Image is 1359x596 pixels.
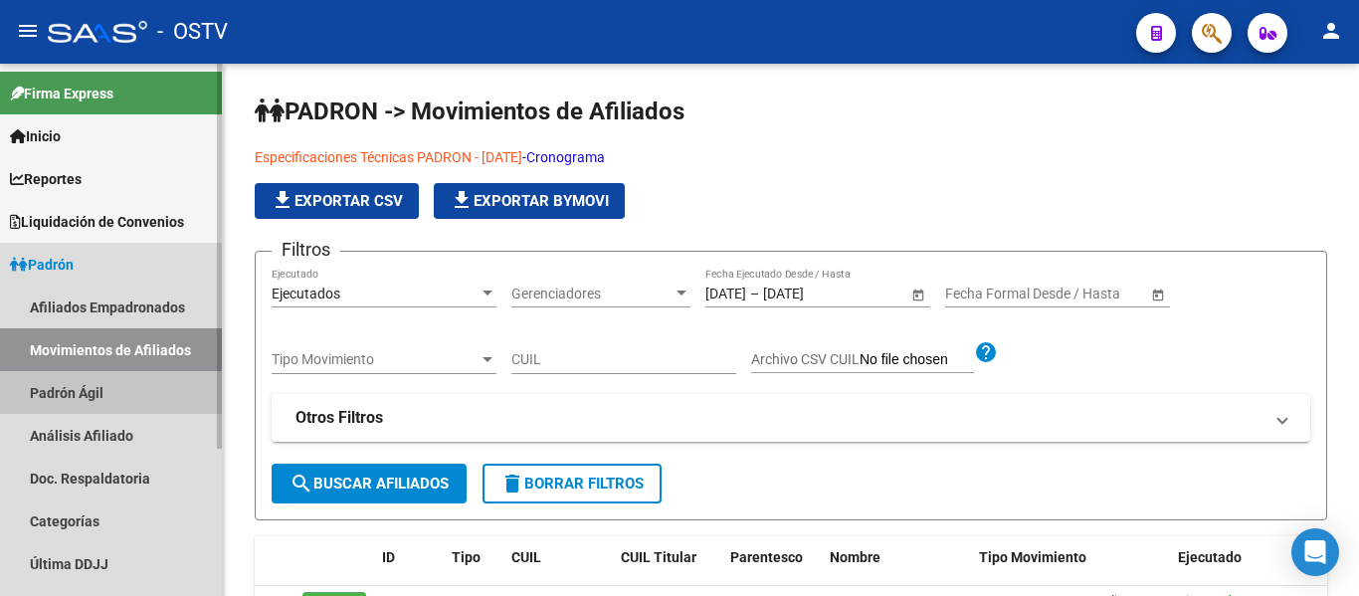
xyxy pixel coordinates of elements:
[271,188,294,212] mat-icon: file_download
[750,286,759,302] span: –
[382,549,395,565] span: ID
[830,549,880,565] span: Nombre
[511,549,541,565] span: CUIL
[705,286,746,302] input: Fecha inicio
[621,549,696,565] span: CUIL Titular
[450,188,474,212] mat-icon: file_download
[730,549,803,565] span: Parentesco
[1178,549,1242,565] span: Ejecutado
[295,407,383,429] strong: Otros Filtros
[974,340,998,364] mat-icon: help
[10,168,82,190] span: Reportes
[272,236,340,264] h3: Filtros
[907,284,928,304] button: Open calendar
[945,286,1018,302] input: Fecha inicio
[16,19,40,43] mat-icon: menu
[10,83,113,104] span: Firma Express
[1319,19,1343,43] mat-icon: person
[272,464,467,503] button: Buscar Afiliados
[157,10,228,54] span: - OSTV
[255,183,419,219] button: Exportar CSV
[500,472,524,496] mat-icon: delete
[272,394,1310,442] mat-expansion-panel-header: Otros Filtros
[1147,284,1168,304] button: Open calendar
[860,351,974,369] input: Archivo CSV CUIL
[434,183,625,219] button: Exportar Bymovi
[271,192,403,210] span: Exportar CSV
[500,475,644,493] span: Borrar Filtros
[255,98,684,125] span: PADRON -> Movimientos de Afiliados
[10,254,74,276] span: Padrón
[290,475,449,493] span: Buscar Afiliados
[1291,528,1339,576] div: Open Intercom Messenger
[272,286,340,301] span: Ejecutados
[450,192,609,210] span: Exportar Bymovi
[763,286,861,302] input: Fecha fin
[290,472,313,496] mat-icon: search
[10,211,184,233] span: Liquidación de Convenios
[483,464,662,503] button: Borrar Filtros
[526,149,605,165] a: Cronograma
[751,351,860,367] span: Archivo CSV CUIL
[10,125,61,147] span: Inicio
[255,149,522,165] a: Especificaciones Técnicas PADRON - [DATE]
[1035,286,1132,302] input: Fecha fin
[979,549,1086,565] span: Tipo Movimiento
[255,146,990,168] p: -
[452,549,481,565] span: Tipo
[272,351,479,368] span: Tipo Movimiento
[511,286,673,302] span: Gerenciadores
